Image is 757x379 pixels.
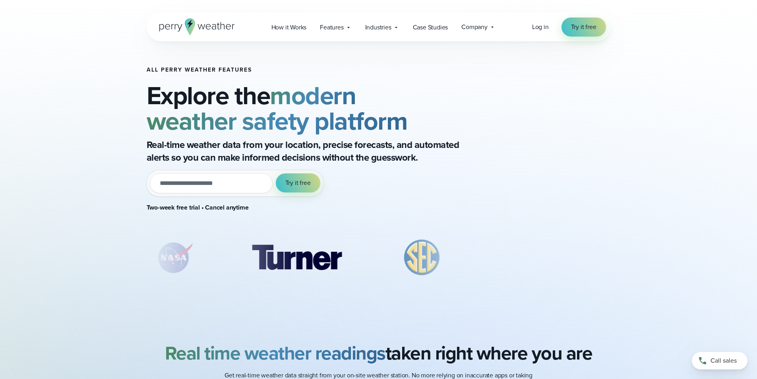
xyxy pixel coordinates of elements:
[711,356,737,365] span: Call sales
[147,77,408,140] strong: modern weather safety platform
[406,19,455,35] a: Case Studies
[561,17,606,37] a: Try it free
[365,23,391,32] span: Industries
[147,203,249,212] strong: Two-week free trial • Cancel anytime
[271,23,307,32] span: How it Works
[147,83,492,134] h2: Explore the
[461,22,488,32] span: Company
[276,173,320,192] button: Try it free
[491,238,604,278] img: Amazon-Air.svg
[571,22,596,32] span: Try it free
[147,138,465,164] p: Real-time weather data from your location, precise forecasts, and automated alerts so you can mak...
[165,342,592,364] h2: taken right where you are
[165,339,385,367] strong: Real time weather readings
[240,238,353,278] div: 2 of 8
[146,238,202,278] div: 1 of 8
[320,23,343,32] span: Features
[147,238,492,282] div: slideshow
[413,23,448,32] span: Case Studies
[147,67,492,73] h1: All Perry Weather Features
[391,238,453,278] img: %E2%9C%85-SEC.svg
[491,238,604,278] div: 4 of 8
[240,238,353,278] img: Turner-Construction_1.svg
[265,19,314,35] a: How it Works
[532,22,549,31] span: Log in
[532,22,549,32] a: Log in
[391,238,453,278] div: 3 of 8
[146,238,202,278] img: NASA.svg
[285,178,311,188] span: Try it free
[692,352,747,369] a: Call sales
